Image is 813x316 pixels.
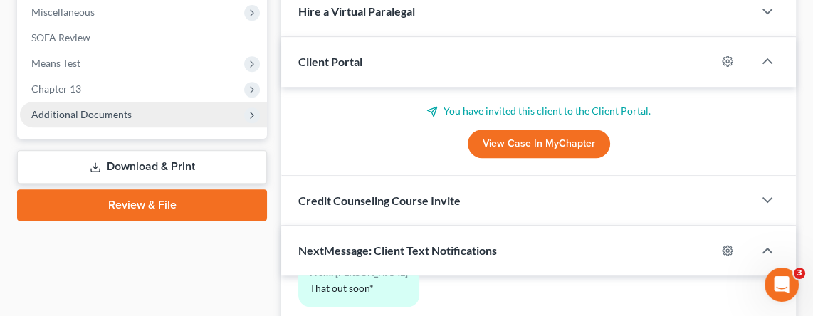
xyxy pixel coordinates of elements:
a: Review & File [17,189,267,221]
span: Chapter 13 [31,83,81,95]
span: NextMessage: Client Text Notifications [298,243,497,257]
span: Additional Documents [31,108,132,120]
span: Miscellaneous [31,6,95,18]
a: SOFA Review [20,25,267,51]
span: 3 [794,268,805,279]
span: Means Test [31,57,80,69]
a: Download & Print [17,150,267,184]
a: View Case in MyChapter [468,130,610,158]
div: That out soon* [310,281,408,295]
span: Hire a Virtual Paralegal [298,4,415,18]
iframe: Intercom live chat [765,268,799,302]
span: SOFA Review [31,31,90,43]
span: Credit Counseling Course Invite [298,194,461,207]
p: You have invited this client to the Client Portal. [298,104,779,118]
span: Client Portal [298,55,362,68]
